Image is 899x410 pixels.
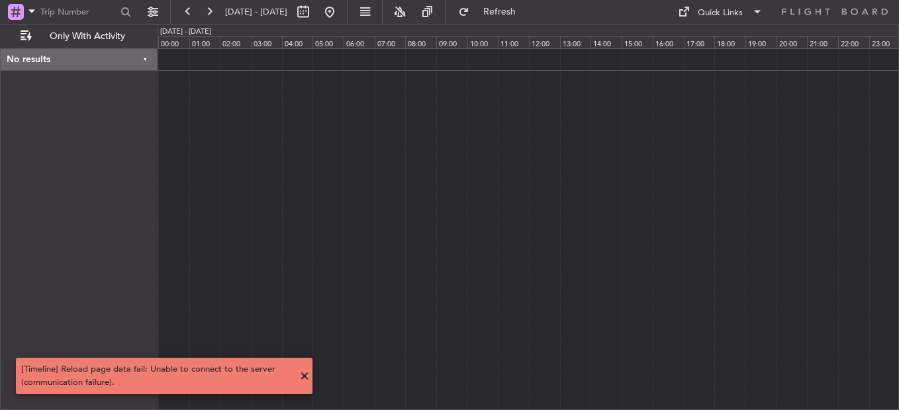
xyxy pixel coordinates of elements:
[452,1,532,22] button: Refresh
[671,1,769,22] button: Quick Links
[344,36,375,48] div: 06:00
[225,6,287,18] span: [DATE] - [DATE]
[405,36,436,48] div: 08:00
[684,36,715,48] div: 17:00
[189,36,220,48] div: 01:00
[529,36,560,48] div: 12:00
[498,36,529,48] div: 11:00
[472,7,528,17] span: Refresh
[158,36,189,48] div: 00:00
[622,36,653,48] div: 15:00
[282,36,313,48] div: 04:00
[15,26,144,47] button: Only With Activity
[160,26,211,38] div: [DATE] - [DATE]
[220,36,251,48] div: 02:00
[251,36,282,48] div: 03:00
[777,36,808,48] div: 20:00
[653,36,684,48] div: 16:00
[714,36,745,48] div: 18:00
[838,36,869,48] div: 22:00
[745,36,777,48] div: 19:00
[375,36,406,48] div: 07:00
[467,36,498,48] div: 10:00
[560,36,591,48] div: 13:00
[698,7,743,20] div: Quick Links
[436,36,467,48] div: 09:00
[34,32,140,41] span: Only With Activity
[807,36,838,48] div: 21:00
[40,2,117,22] input: Trip Number
[312,36,344,48] div: 05:00
[21,363,293,389] div: [Timeline] Reload page data fail: Unable to connect to the server (communication failure).
[591,36,622,48] div: 14:00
